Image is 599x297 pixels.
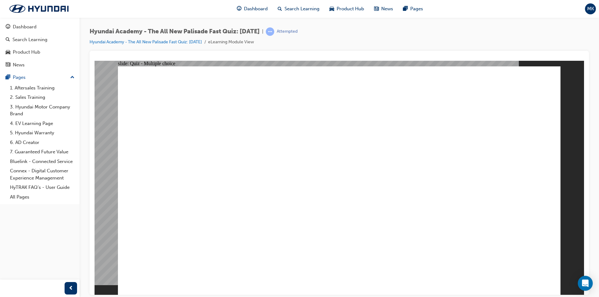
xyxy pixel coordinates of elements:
[410,5,423,12] span: Pages
[13,74,26,81] div: Pages
[69,285,73,292] span: prev-icon
[337,5,364,12] span: Product Hub
[587,5,594,12] span: MK
[12,36,47,43] div: Search Learning
[266,27,274,36] span: learningRecordVerb_ATTEMPT-icon
[7,157,77,166] a: Bluelink - Connected Service
[285,5,319,12] span: Search Learning
[7,166,77,183] a: Connex - Digital Customer Experience Management
[7,192,77,202] a: All Pages
[403,5,408,13] span: pages-icon
[7,128,77,138] a: 5. Hyundai Warranty
[7,93,77,102] a: 2. Sales Training
[6,62,10,68] span: news-icon
[7,183,77,192] a: HyTRAK FAQ's - User Guide
[2,34,77,46] a: Search Learning
[2,46,77,58] a: Product Hub
[273,2,324,15] a: search-iconSearch Learning
[6,50,10,55] span: car-icon
[278,5,282,13] span: search-icon
[13,49,40,56] div: Product Hub
[2,72,77,83] button: Pages
[369,2,398,15] a: news-iconNews
[6,24,10,30] span: guage-icon
[90,39,202,45] a: Hyundai Academy - The All New Palisade Fast Quiz: [DATE]
[398,2,428,15] a: pages-iconPages
[237,5,241,13] span: guage-icon
[262,28,263,35] span: |
[578,276,593,291] div: Open Intercom Messenger
[90,28,260,35] span: Hyundai Academy - The All New Palisade Fast Quiz: [DATE]
[6,75,10,80] span: pages-icon
[244,5,268,12] span: Dashboard
[7,147,77,157] a: 7. Guaranteed Future Value
[381,5,393,12] span: News
[7,119,77,128] a: 4. EV Learning Page
[70,74,75,82] span: up-icon
[324,2,369,15] a: car-iconProduct Hub
[7,102,77,119] a: 3. Hyundai Motor Company Brand
[3,2,75,15] img: Trak
[232,2,273,15] a: guage-iconDashboard
[7,83,77,93] a: 1. Aftersales Training
[277,29,298,35] div: Attempted
[2,21,77,33] a: Dashboard
[6,37,10,43] span: search-icon
[329,5,334,13] span: car-icon
[2,59,77,71] a: News
[208,39,254,46] li: eLearning Module View
[7,138,77,147] a: 6. AD Creator
[13,61,25,69] div: News
[585,3,596,14] button: MK
[2,20,77,72] button: DashboardSearch LearningProduct HubNews
[13,23,37,31] div: Dashboard
[374,5,379,13] span: news-icon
